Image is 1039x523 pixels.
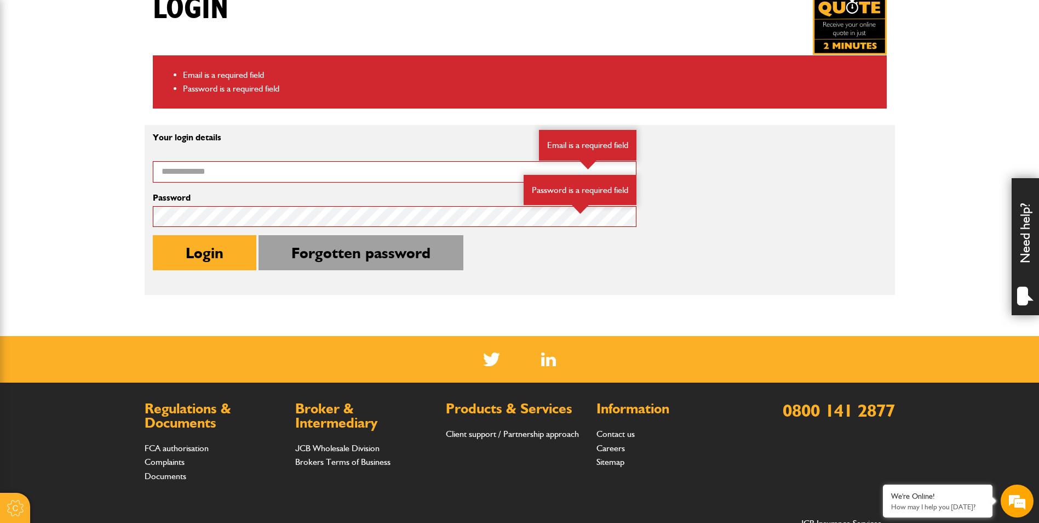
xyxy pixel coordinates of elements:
h2: Regulations & Documents [145,402,284,430]
a: 0800 141 2877 [783,400,895,421]
label: Password [153,194,636,202]
a: Contact us [596,429,635,439]
a: Brokers Terms of Business [295,457,391,467]
p: How may I help you today? [891,503,984,511]
a: Documents [145,471,186,481]
a: LinkedIn [541,353,556,366]
a: Sitemap [596,457,624,467]
img: Twitter [483,353,500,366]
li: Email is a required field [183,68,879,82]
li: Password is a required field [183,82,879,96]
div: Need help? [1012,178,1039,315]
h2: Products & Services [446,402,585,416]
div: Password is a required field [524,175,636,206]
a: Client support / Partnership approach [446,429,579,439]
button: Forgotten password [259,235,463,270]
h2: Information [596,402,736,416]
img: Linked In [541,353,556,366]
img: error-box-arrow.svg [572,205,589,214]
div: Email is a required field [539,130,636,161]
img: error-box-arrow.svg [579,161,596,169]
div: We're Online! [891,492,984,501]
h2: Broker & Intermediary [295,402,435,430]
button: Login [153,235,256,270]
a: JCB Wholesale Division [295,443,380,453]
p: Your login details [153,133,636,142]
a: Complaints [145,457,185,467]
a: FCA authorisation [145,443,209,453]
a: Careers [596,443,625,453]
